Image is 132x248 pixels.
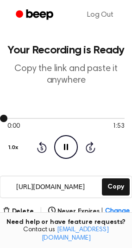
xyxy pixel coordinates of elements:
a: Log Out [78,4,123,26]
a: [EMAIL_ADDRESS][DOMAIN_NAME] [42,227,109,241]
span: | [39,206,43,217]
span: | [101,207,103,216]
button: Delete [3,207,34,216]
h1: Your Recording is Ready [7,45,125,56]
span: 1:53 [113,122,125,131]
a: Beep [9,6,62,24]
button: 1.0x [7,140,21,156]
button: Copy [102,178,129,196]
p: Copy the link and paste it anywhere [7,63,125,86]
span: Contact us [6,226,126,242]
span: Change [105,207,129,216]
button: Never Expires|Change [48,207,130,216]
span: 0:00 [7,122,19,131]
